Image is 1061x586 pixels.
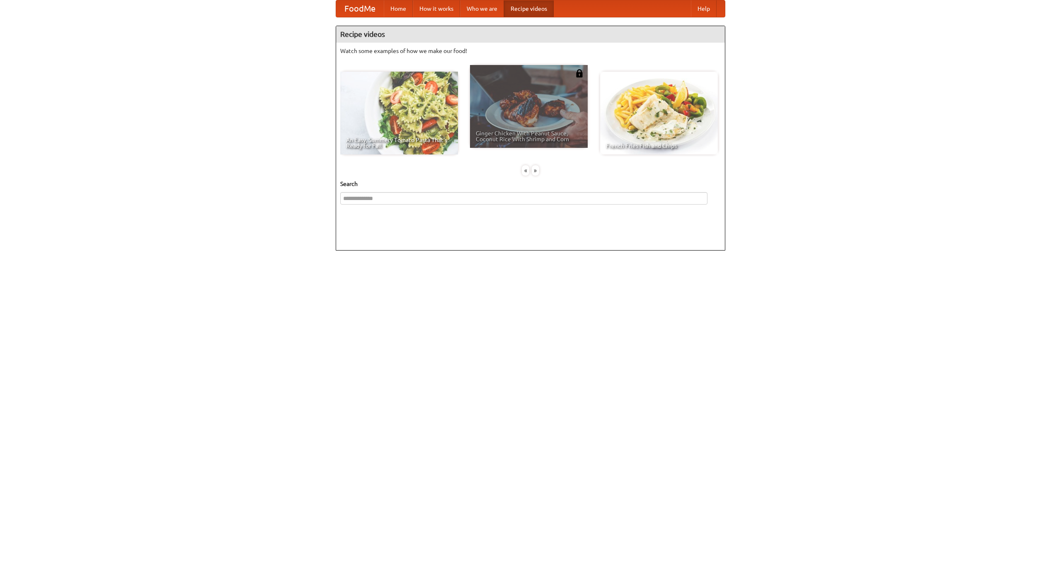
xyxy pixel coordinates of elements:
[504,0,554,17] a: Recipe videos
[606,143,712,149] span: French Fries Fish and Chips
[340,180,721,188] h5: Search
[340,47,721,55] p: Watch some examples of how we make our food!
[413,0,460,17] a: How it works
[340,72,458,154] a: An Easy, Summery Tomato Pasta That's Ready for Fall
[336,26,725,43] h4: Recipe videos
[575,69,584,77] img: 483408.png
[460,0,504,17] a: Who we are
[336,0,384,17] a: FoodMe
[600,72,718,154] a: French Fries Fish and Chips
[346,137,452,149] span: An Easy, Summery Tomato Pasta That's Ready for Fall
[384,0,413,17] a: Home
[532,165,539,176] div: »
[522,165,529,176] div: «
[691,0,717,17] a: Help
